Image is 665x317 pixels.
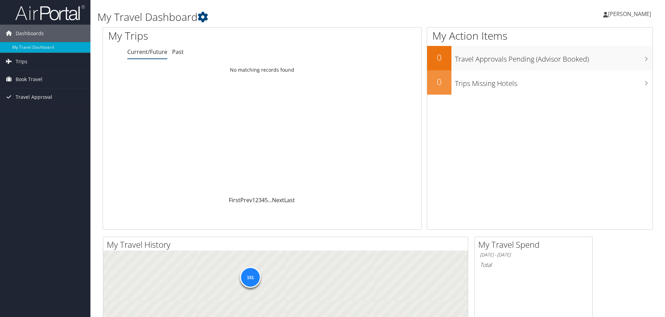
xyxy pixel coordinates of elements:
span: … [268,196,272,204]
a: 4 [262,196,265,204]
a: Next [272,196,284,204]
h2: My Travel History [107,239,468,251]
div: 151 [240,267,261,288]
span: [PERSON_NAME] [608,10,651,18]
h3: Trips Missing Hotels [455,75,652,88]
h6: [DATE] - [DATE] [480,252,587,258]
h1: My Travel Dashboard [97,10,471,24]
span: Dashboards [16,25,44,42]
img: airportal-logo.png [15,5,85,21]
h6: Total [480,261,587,269]
span: Travel Approval [16,88,52,106]
h2: My Travel Spend [478,239,592,251]
h2: 0 [427,51,451,63]
a: First [229,196,240,204]
h2: 0 [427,76,451,88]
a: 5 [265,196,268,204]
a: Past [172,48,184,56]
span: Book Travel [16,71,42,88]
h1: My Action Items [427,29,652,43]
a: 2 [255,196,258,204]
a: Current/Future [127,48,167,56]
a: 0Trips Missing Hotels [427,70,652,95]
a: 1 [252,196,255,204]
a: 3 [258,196,262,204]
a: [PERSON_NAME] [603,3,658,24]
a: 0Travel Approvals Pending (Advisor Booked) [427,46,652,70]
td: No matching records found [103,64,421,76]
a: Prev [240,196,252,204]
a: Last [284,196,295,204]
span: Trips [16,53,27,70]
h3: Travel Approvals Pending (Advisor Booked) [455,51,652,64]
h1: My Trips [108,29,283,43]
